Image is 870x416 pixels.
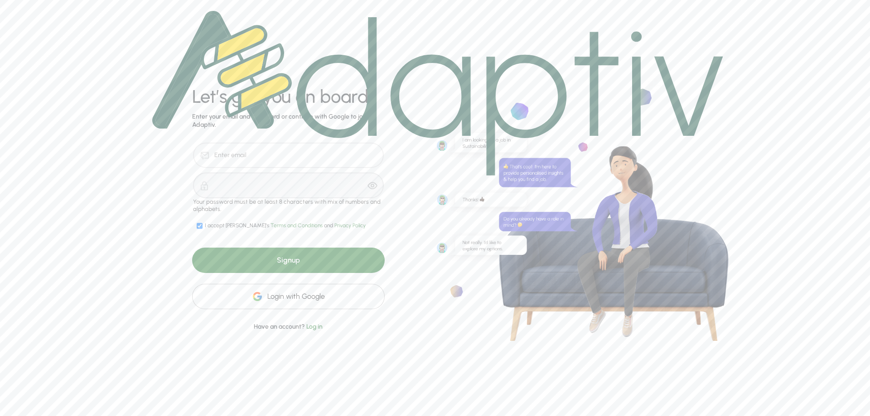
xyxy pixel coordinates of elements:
div: I accept [PERSON_NAME]'s and [205,222,366,230]
img: google-icon.2f27fcd6077ff8336a97d9c3f95f339d.svg [252,291,263,302]
div: Login with Google [192,284,385,309]
span: Terms and Conditions [271,222,324,229]
img: logo.1749501288befa47a911bf1f7fa84db0.svg [152,11,723,176]
div: Signup [192,248,385,273]
div: Have an account? [192,311,385,331]
img: bg-stone [435,75,729,341]
span: Privacy Policy [334,222,366,229]
span: Log in [306,323,323,330]
div: Your password must be at least 8 characters with mix of numbers and alphabets. [193,198,384,213]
